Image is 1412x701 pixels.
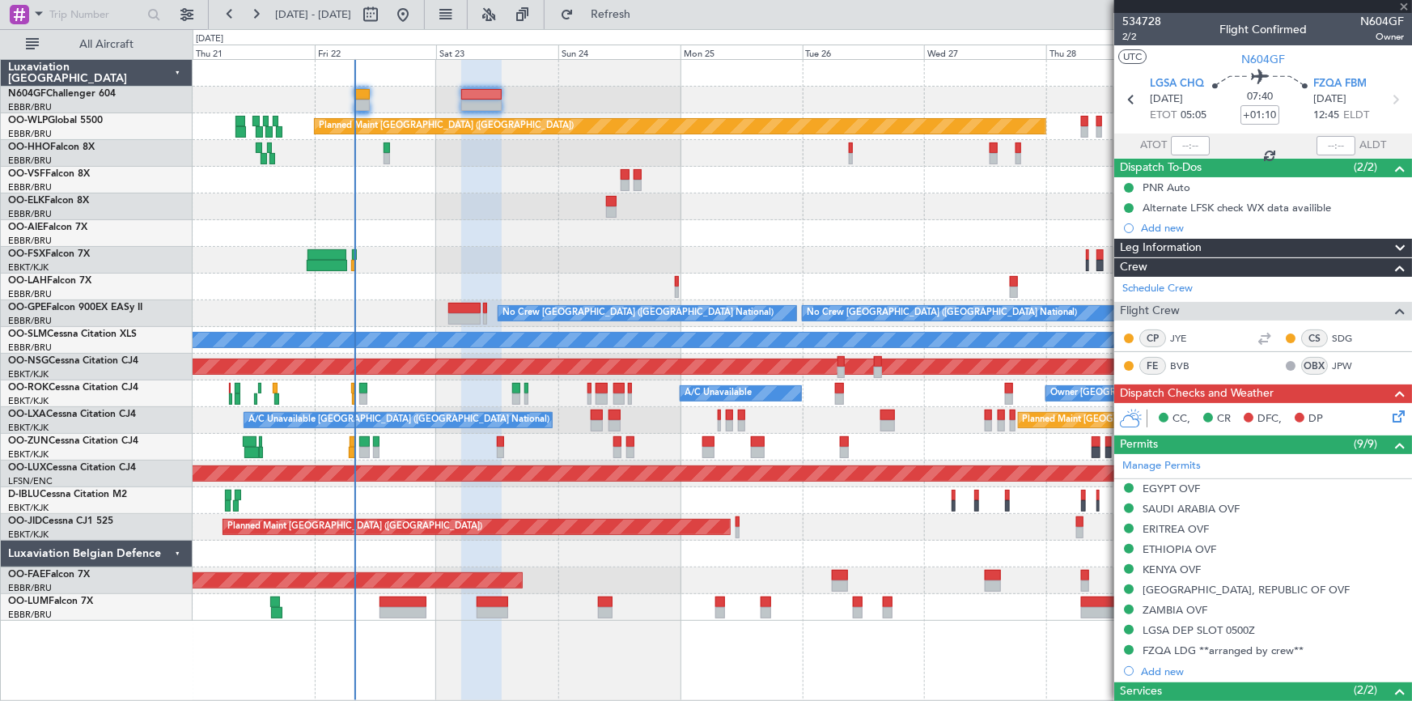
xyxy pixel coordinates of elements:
[1219,22,1307,39] div: Flight Confirmed
[8,315,52,327] a: EBBR/BRU
[1360,30,1404,44] span: Owner
[8,502,49,514] a: EBKT/KJK
[8,342,52,354] a: EBBR/BRU
[8,609,52,621] a: EBBR/BRU
[8,196,45,206] span: OO-ELK
[8,463,136,473] a: OO-LUXCessna Citation CJ4
[8,463,46,473] span: OO-LUX
[1313,76,1367,92] span: FZQA FBM
[1120,258,1147,277] span: Crew
[8,196,89,206] a: OO-ELKFalcon 8X
[8,570,45,580] span: OO-FAE
[924,45,1046,59] div: Wed 27
[248,408,549,432] div: A/C Unavailable [GEOGRAPHIC_DATA] ([GEOGRAPHIC_DATA] National)
[1332,359,1368,373] a: JPW
[1143,542,1216,556] div: ETHIOPIA OVF
[8,181,52,193] a: EBBR/BRU
[1181,108,1206,124] span: 05:05
[8,383,49,393] span: OO-ROK
[1150,91,1183,108] span: [DATE]
[8,356,138,366] a: OO-NSGCessna Citation CJ4
[1143,603,1207,617] div: ZAMBIA OVF
[8,303,46,312] span: OO-GPE
[577,9,645,20] span: Refresh
[8,368,49,380] a: EBKT/KJK
[8,303,142,312] a: OO-GPEFalcon 900EX EASy II
[1141,665,1404,678] div: Add new
[1343,108,1369,124] span: ELDT
[1120,682,1162,701] span: Services
[8,276,91,286] a: OO-LAHFalcon 7X
[502,301,774,325] div: No Crew [GEOGRAPHIC_DATA] ([GEOGRAPHIC_DATA] National)
[8,410,136,419] a: OO-LXACessna Citation CJ4
[1360,13,1404,30] span: N604GF
[1143,563,1201,576] div: KENYA OVF
[8,516,42,526] span: OO-JID
[1241,51,1285,68] span: N604GF
[8,436,138,446] a: OO-ZUNCessna Citation CJ4
[1023,408,1316,432] div: Planned Maint [GEOGRAPHIC_DATA] ([GEOGRAPHIC_DATA] National)
[196,32,223,46] div: [DATE]
[1170,359,1206,373] a: BVB
[1170,331,1206,346] a: JYE
[8,261,49,274] a: EBKT/KJK
[1301,357,1328,375] div: OBX
[1122,458,1201,474] a: Manage Permits
[18,32,176,57] button: All Aircraft
[1308,411,1323,427] span: DP
[8,89,46,99] span: N604GF
[1150,76,1204,92] span: LGSA CHQ
[315,45,437,59] div: Fri 22
[8,142,95,152] a: OO-HHOFalcon 8X
[275,7,351,22] span: [DATE] - [DATE]
[553,2,650,28] button: Refresh
[1050,381,1269,406] div: Owner [GEOGRAPHIC_DATA]-[GEOGRAPHIC_DATA]
[8,249,90,259] a: OO-FSXFalcon 7X
[803,45,925,59] div: Tue 26
[1120,239,1202,257] span: Leg Information
[8,155,52,167] a: EBBR/BRU
[1118,49,1147,64] button: UTC
[1150,108,1177,124] span: ETOT
[8,490,127,499] a: D-IBLUCessna Citation M2
[8,89,116,99] a: N604GFChallenger 604
[681,45,803,59] div: Mon 25
[8,329,47,339] span: OO-SLM
[1120,302,1180,321] span: Flight Crew
[42,39,171,50] span: All Aircraft
[319,114,574,138] div: Planned Maint [GEOGRAPHIC_DATA] ([GEOGRAPHIC_DATA])
[1143,644,1304,657] div: FZQA LDG **arranged by crew**
[1354,435,1377,452] span: (9/9)
[1354,682,1377,699] span: (2/2)
[8,529,49,541] a: EBKT/KJK
[8,475,53,487] a: LFSN/ENC
[8,142,50,152] span: OO-HHO
[1120,435,1158,454] span: Permits
[8,597,93,606] a: OO-LUMFalcon 7X
[8,276,47,286] span: OO-LAH
[436,45,558,59] div: Sat 23
[8,597,49,606] span: OO-LUM
[227,515,482,539] div: Planned Maint [GEOGRAPHIC_DATA] ([GEOGRAPHIC_DATA])
[1301,329,1328,347] div: CS
[8,223,43,232] span: OO-AIE
[8,288,52,300] a: EBBR/BRU
[8,395,49,407] a: EBKT/KJK
[49,2,142,27] input: Trip Number
[1122,281,1193,297] a: Schedule Crew
[8,383,138,393] a: OO-ROKCessna Citation CJ4
[8,223,87,232] a: OO-AIEFalcon 7X
[8,448,49,461] a: EBKT/KJK
[1359,138,1386,154] span: ALDT
[1140,138,1167,154] span: ATOT
[8,169,45,179] span: OO-VSF
[1120,384,1274,403] span: Dispatch Checks and Weather
[1139,357,1166,375] div: FE
[1257,411,1282,427] span: DFC,
[1141,221,1404,235] div: Add new
[8,422,49,434] a: EBKT/KJK
[8,169,90,179] a: OO-VSFFalcon 8X
[1143,201,1331,215] div: Alternate LFSK check WX data availible
[8,235,52,247] a: EBBR/BRU
[1217,411,1231,427] span: CR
